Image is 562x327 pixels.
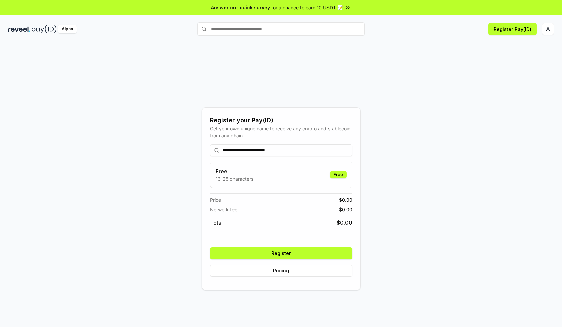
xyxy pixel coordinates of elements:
button: Register Pay(ID) [488,23,537,35]
div: Register your Pay(ID) [210,116,352,125]
div: Free [330,171,347,178]
span: for a chance to earn 10 USDT 📝 [271,4,343,11]
button: Register [210,247,352,259]
h3: Free [216,167,253,175]
span: Network fee [210,206,237,213]
span: $ 0.00 [337,219,352,227]
div: Get your own unique name to receive any crypto and stablecoin, from any chain [210,125,352,139]
div: Alpha [58,25,77,33]
span: $ 0.00 [339,206,352,213]
button: Pricing [210,265,352,277]
span: $ 0.00 [339,196,352,203]
span: Price [210,196,221,203]
span: Total [210,219,223,227]
img: pay_id [32,25,57,33]
p: 13-25 characters [216,175,253,182]
span: Answer our quick survey [211,4,270,11]
img: reveel_dark [8,25,30,33]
